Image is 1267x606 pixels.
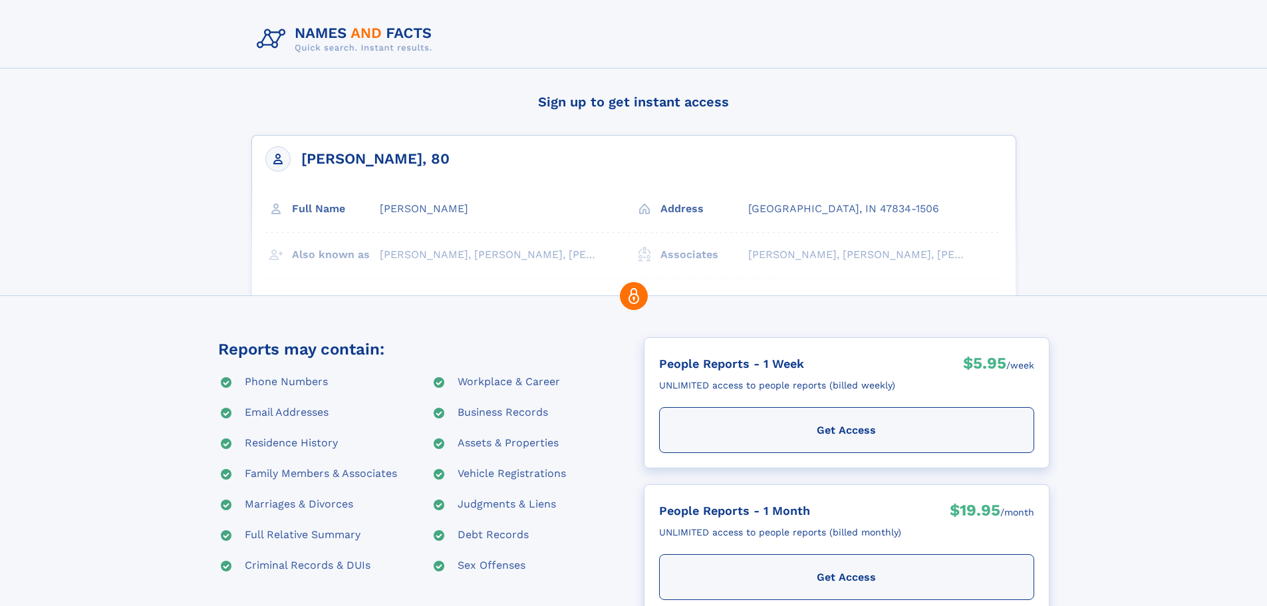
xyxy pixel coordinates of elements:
[1006,353,1034,378] div: /week
[245,405,329,421] div: Email Addresses
[458,558,525,574] div: Sex Offenses
[251,82,1016,122] h4: Sign up to get instant access
[245,466,397,482] div: Family Members & Associates
[458,436,559,452] div: Assets & Properties
[1000,500,1034,525] div: /month
[458,497,556,513] div: Judgments & Liens
[659,554,1034,600] div: Get Access
[950,500,1000,525] div: $19.95
[963,353,1006,378] div: $5.95
[245,558,370,574] div: Criminal Records & DUIs
[458,466,566,482] div: Vehicle Registrations
[659,522,901,543] div: UNLIMITED access to people reports (billed monthly)
[659,353,895,375] div: People Reports - 1 Week
[458,528,529,543] div: Debt Records
[251,21,443,57] img: Logo Names and Facts
[659,375,895,396] div: UNLIMITED access to people reports (billed weekly)
[245,497,353,513] div: Marriages & Divorces
[218,337,384,361] div: Reports may contain:
[659,407,1034,453] div: Get Access
[659,500,901,522] div: People Reports - 1 Month
[245,436,338,452] div: Residence History
[458,375,560,390] div: Workplace & Career
[245,528,360,543] div: Full Relative Summary
[458,405,548,421] div: Business Records
[245,375,328,390] div: Phone Numbers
